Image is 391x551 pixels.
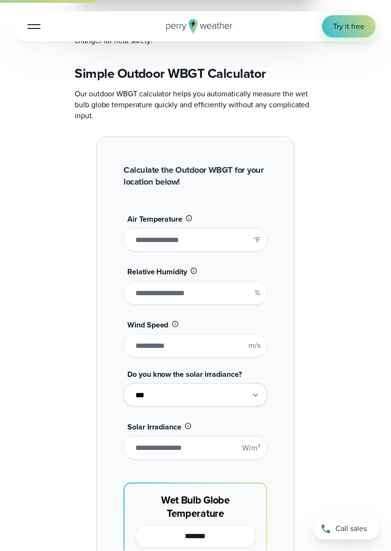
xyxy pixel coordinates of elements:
[127,214,182,224] span: Air Temperature
[124,164,267,187] h2: Calculate the Outdoor WBGT for your location below!
[75,65,316,83] h2: Simple Outdoor WBGT Calculator
[313,519,380,540] a: Call sales
[127,369,242,380] span: Do you know the solar irradiance?
[335,523,367,534] span: Call sales
[334,21,364,32] span: Try it free
[322,15,376,37] a: Try it free
[127,421,181,432] span: Solar Irradiance
[127,319,168,330] span: Wind Speed
[75,88,316,121] p: Our outdoor WBGT calculator helps you automatically measure the wet bulb globe temperature quickl...
[127,266,187,277] span: Relative Humidity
